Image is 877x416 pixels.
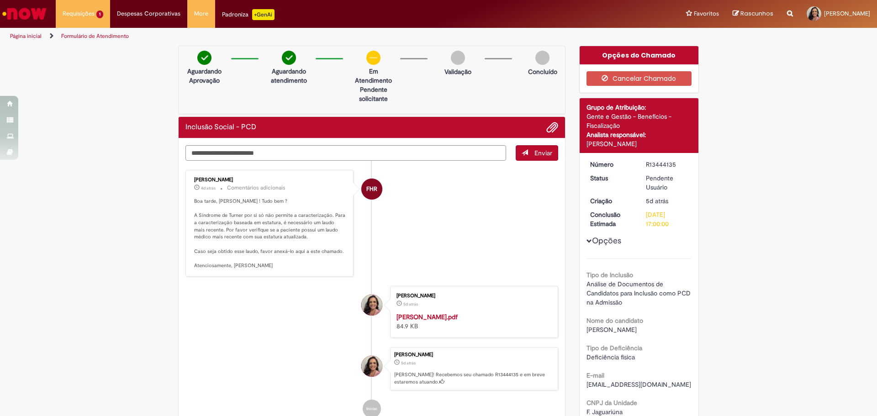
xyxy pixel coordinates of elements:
[694,9,719,18] span: Favoritos
[444,67,471,76] p: Validação
[646,197,668,205] time: 25/08/2025 12:54:33
[197,51,211,65] img: check-circle-green.png
[396,293,549,299] div: [PERSON_NAME]
[7,28,578,45] ul: Trilhas de página
[252,9,275,20] p: +GenAi
[366,178,377,200] span: FHR
[366,51,380,65] img: circle-minus.png
[586,408,623,416] span: F. Jaguariúna
[528,67,557,76] p: Concluído
[201,185,216,191] span: 4d atrás
[451,51,465,65] img: img-circle-grey.png
[361,356,382,377] div: Aline VelosoCunhaMarcosTeixeira
[646,197,668,205] span: 5d atrás
[401,360,416,366] span: 5d atrás
[361,295,382,316] div: Aline VelosoCunhaMarcosTeixeira
[63,9,95,18] span: Requisições
[282,51,296,65] img: check-circle-green.png
[586,71,692,86] button: Cancelar Chamado
[403,301,418,307] time: 25/08/2025 12:54:13
[586,130,692,139] div: Analista responsável:
[586,399,637,407] b: CNPJ da Unidade
[586,316,643,325] b: Nome do candidato
[586,271,633,279] b: Tipo de Inclusão
[580,46,699,64] div: Opções do Chamado
[583,174,639,183] dt: Status
[516,145,558,161] button: Enviar
[586,371,604,379] b: E-mail
[351,67,396,85] p: Em Atendimento
[583,160,639,169] dt: Número
[646,210,688,228] div: [DATE] 17:00:00
[586,380,691,389] span: [EMAIL_ADDRESS][DOMAIN_NAME]
[546,121,558,133] button: Adicionar anexos
[733,10,773,18] a: Rascunhos
[535,51,549,65] img: img-circle-grey.png
[361,179,382,200] div: Francoise Helizabeth Reginaldo Samor
[586,112,692,130] div: Gente e Gestão - Benefícios - Fiscalização
[646,196,688,205] div: 25/08/2025 12:54:33
[586,353,635,361] span: Deficiência física
[185,145,506,161] textarea: Digite sua mensagem aqui...
[61,32,129,40] a: Formulário de Atendimento
[586,326,637,334] span: [PERSON_NAME]
[194,9,208,18] span: More
[534,149,552,157] span: Enviar
[394,352,553,358] div: [PERSON_NAME]
[583,196,639,205] dt: Criação
[586,344,642,352] b: Tipo de Deficiência
[185,123,256,132] h2: Inclusão Social - PCD Histórico de tíquete
[396,312,549,331] div: 84.9 KB
[403,301,418,307] span: 5d atrás
[194,177,346,183] div: [PERSON_NAME]
[194,198,346,269] p: Boa tarde, [PERSON_NAME] ! Tudo bem ? A Síndrome de Turner por si só não permite a caracterização...
[227,184,285,192] small: Comentários adicionais
[185,347,558,391] li: Aline VelosoCunhaMarcosTeixeira
[740,9,773,18] span: Rascunhos
[394,371,553,385] p: [PERSON_NAME]! Recebemos seu chamado R13444135 e em breve estaremos atuando.
[586,280,692,306] span: Análise de Documentos de Candidatos para Inclusão como PCD na Admissão
[222,9,275,20] div: Padroniza
[351,85,396,103] p: Pendente solicitante
[824,10,870,17] span: [PERSON_NAME]
[646,174,688,192] div: Pendente Usuário
[401,360,416,366] time: 25/08/2025 12:54:33
[586,103,692,112] div: Grupo de Atribuição:
[267,67,311,85] p: Aguardando atendimento
[96,11,103,18] span: 1
[117,9,180,18] span: Despesas Corporativas
[586,139,692,148] div: [PERSON_NAME]
[1,5,48,23] img: ServiceNow
[10,32,42,40] a: Página inicial
[646,160,688,169] div: R13444135
[396,313,458,321] a: [PERSON_NAME].pdf
[583,210,639,228] dt: Conclusão Estimada
[182,67,227,85] p: Aguardando Aprovação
